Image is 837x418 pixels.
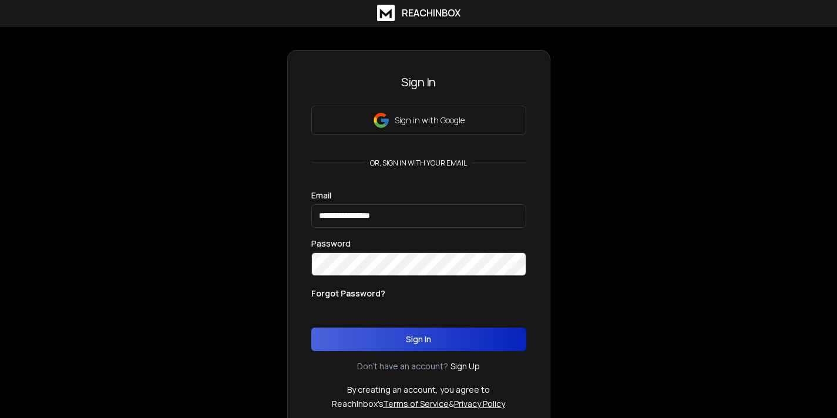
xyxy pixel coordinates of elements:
p: ReachInbox's & [332,398,505,410]
a: ReachInbox [377,5,460,21]
p: By creating an account, you agree to [347,384,490,396]
a: Terms of Service [383,398,449,409]
img: logo [377,5,395,21]
label: Password [311,240,351,248]
button: Sign in with Google [311,106,526,135]
h3: Sign In [311,74,526,90]
button: Sign In [311,328,526,351]
p: Forgot Password? [311,288,385,299]
p: or, sign in with your email [365,159,472,168]
label: Email [311,191,331,200]
h1: ReachInbox [402,6,460,20]
p: Don't have an account? [357,360,448,372]
a: Sign Up [451,360,480,372]
a: Privacy Policy [454,398,505,409]
p: Sign in with Google [395,114,465,126]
